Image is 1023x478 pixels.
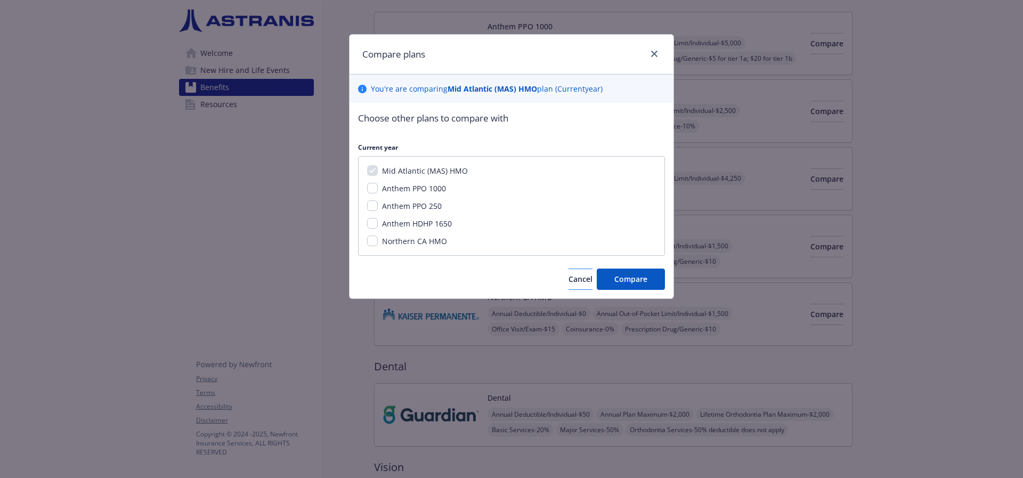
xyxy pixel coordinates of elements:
span: Mid Atlantic (MAS) HMO [382,166,468,176]
p: You ' re are comparing plan ( Current year) [371,83,603,94]
p: Current year [358,143,665,152]
h1: Compare plans [362,47,425,61]
a: close [648,47,661,60]
p: Choose other plans to compare with [358,111,665,125]
span: Anthem PPO 1000 [382,183,446,193]
span: Anthem PPO 250 [382,201,442,211]
button: Cancel [569,269,592,290]
span: Compare [614,274,647,284]
span: Northern CA HMO [382,236,447,246]
button: Compare [597,269,665,290]
b: Mid Atlantic (MAS) HMO [448,84,537,94]
span: Cancel [569,274,592,284]
span: Anthem HDHP 1650 [382,218,452,229]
